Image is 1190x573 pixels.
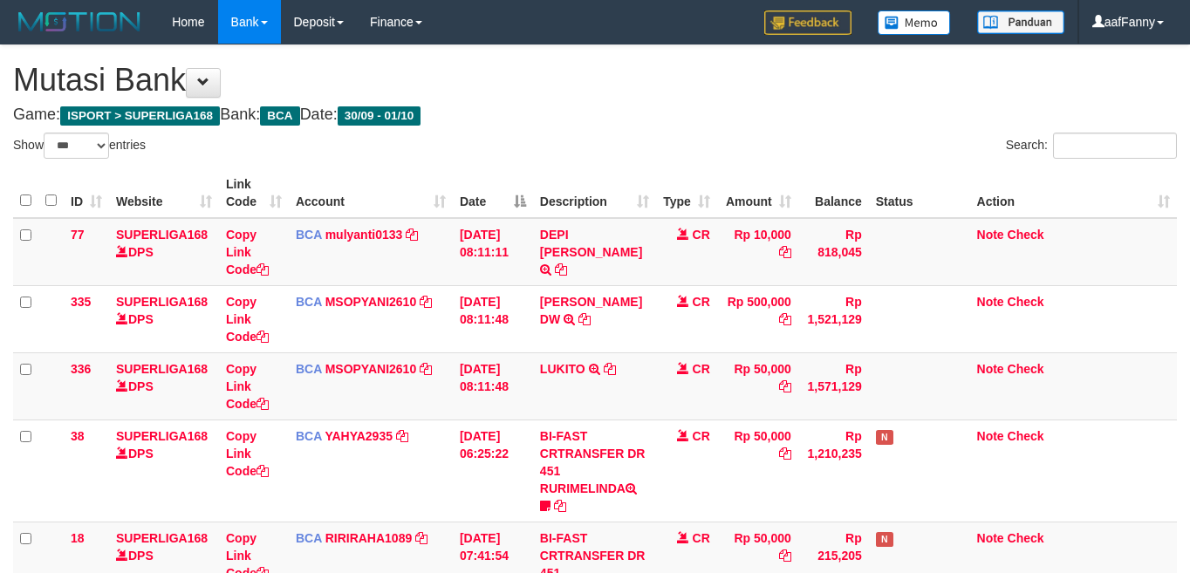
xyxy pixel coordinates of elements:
[71,362,91,376] span: 336
[977,362,1004,376] a: Note
[453,352,533,420] td: [DATE] 08:11:48
[555,263,567,276] a: Copy DEPI SOLEHUDIN to clipboard
[1008,362,1044,376] a: Check
[325,531,413,545] a: RIRIRAHA1089
[604,362,616,376] a: Copy LUKITO to clipboard
[116,429,208,443] a: SUPERLIGA168
[396,429,408,443] a: Copy YAHYA2935 to clipboard
[226,362,269,411] a: Copy Link Code
[798,218,869,286] td: Rp 818,045
[977,429,1004,443] a: Note
[71,295,91,309] span: 335
[64,168,109,218] th: ID: activate to sort column ascending
[1006,133,1177,159] label: Search:
[977,10,1064,34] img: panduan.png
[578,312,591,326] a: Copy BASILIUS YANUAR DW to clipboard
[109,352,219,420] td: DPS
[453,168,533,218] th: Date: activate to sort column descending
[325,295,417,309] a: MSOPYANI2610
[219,168,289,218] th: Link Code: activate to sort column ascending
[296,228,322,242] span: BCA
[717,218,798,286] td: Rp 10,000
[109,218,219,286] td: DPS
[226,429,269,478] a: Copy Link Code
[226,228,269,276] a: Copy Link Code
[693,228,710,242] span: CR
[71,429,85,443] span: 38
[71,531,85,545] span: 18
[13,63,1177,98] h1: Mutasi Bank
[533,420,656,522] td: BI-FAST CRTRANSFER DR 451 RURIMELINDA
[406,228,418,242] a: Copy mulyanti0133 to clipboard
[798,420,869,522] td: Rp 1,210,235
[717,168,798,218] th: Amount: activate to sort column ascending
[453,420,533,522] td: [DATE] 06:25:22
[693,362,710,376] span: CR
[779,312,791,326] a: Copy Rp 500,000 to clipboard
[970,168,1177,218] th: Action: activate to sort column ascending
[878,10,951,35] img: Button%20Memo.svg
[693,429,710,443] span: CR
[779,245,791,259] a: Copy Rp 10,000 to clipboard
[1008,228,1044,242] a: Check
[977,295,1004,309] a: Note
[420,362,432,376] a: Copy MSOPYANI2610 to clipboard
[876,430,893,445] span: Has Note
[779,447,791,460] a: Copy Rp 50,000 to clipboard
[325,228,403,242] a: mulyanti0133
[717,420,798,522] td: Rp 50,000
[1008,295,1044,309] a: Check
[798,285,869,352] td: Rp 1,521,129
[13,9,146,35] img: MOTION_logo.png
[798,168,869,218] th: Balance
[533,168,656,218] th: Description: activate to sort column ascending
[1053,133,1177,159] input: Search:
[116,362,208,376] a: SUPERLIGA168
[693,295,710,309] span: CR
[116,295,208,309] a: SUPERLIGA168
[779,379,791,393] a: Copy Rp 50,000 to clipboard
[540,228,642,259] a: DEPI [PERSON_NAME]
[44,133,109,159] select: Showentries
[296,531,322,545] span: BCA
[13,106,1177,124] h4: Game: Bank: Date:
[420,295,432,309] a: Copy MSOPYANI2610 to clipboard
[325,429,393,443] a: YAHYA2935
[116,531,208,545] a: SUPERLIGA168
[13,133,146,159] label: Show entries
[693,531,710,545] span: CR
[798,352,869,420] td: Rp 1,571,129
[71,228,85,242] span: 77
[1008,429,1044,443] a: Check
[869,168,970,218] th: Status
[226,295,269,344] a: Copy Link Code
[779,549,791,563] a: Copy Rp 50,000 to clipboard
[977,531,1004,545] a: Note
[109,285,219,352] td: DPS
[540,295,642,326] a: [PERSON_NAME] DW
[296,429,322,443] span: BCA
[289,168,453,218] th: Account: activate to sort column ascending
[325,362,417,376] a: MSOPYANI2610
[764,10,851,35] img: Feedback.jpg
[415,531,427,545] a: Copy RIRIRAHA1089 to clipboard
[296,362,322,376] span: BCA
[554,499,566,513] a: Copy BI-FAST CRTRANSFER DR 451 RURIMELINDA to clipboard
[109,168,219,218] th: Website: activate to sort column ascending
[656,168,717,218] th: Type: activate to sort column ascending
[60,106,220,126] span: ISPORT > SUPERLIGA168
[717,285,798,352] td: Rp 500,000
[876,532,893,547] span: Has Note
[1008,531,1044,545] a: Check
[717,352,798,420] td: Rp 50,000
[453,285,533,352] td: [DATE] 08:11:48
[116,228,208,242] a: SUPERLIGA168
[296,295,322,309] span: BCA
[977,228,1004,242] a: Note
[540,362,585,376] a: LUKITO
[338,106,421,126] span: 30/09 - 01/10
[109,420,219,522] td: DPS
[260,106,299,126] span: BCA
[453,218,533,286] td: [DATE] 08:11:11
